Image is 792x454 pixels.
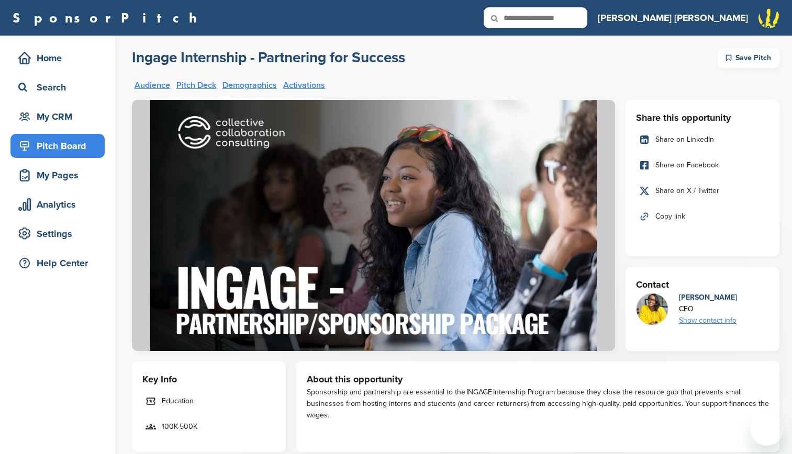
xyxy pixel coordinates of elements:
a: Analytics [10,192,105,217]
a: Pitch Board [10,134,105,158]
a: Share on X / Twitter [636,180,769,202]
div: Home [16,49,105,67]
div: CEO [679,303,737,315]
a: SponsorPitch [13,11,204,25]
a: Home [10,46,105,70]
div: My Pages [16,166,105,185]
div: Analytics [16,195,105,214]
div: Search [16,78,105,97]
div: Pitch Board [16,137,105,155]
img: Sponsorpitch & [132,100,615,351]
a: Search [10,75,105,99]
span: Copy link [655,211,685,222]
span: Share on LinkedIn [655,134,714,145]
span: Education [162,395,194,407]
a: Help Center [10,251,105,275]
a: Share on Facebook [636,154,769,176]
div: Sponsorship and partnership are essential to the INGAGE Internship Program because they close the... [307,387,769,421]
h3: Contact [636,277,769,292]
a: Ingage Internship - Partnering for Success [132,48,405,68]
a: My CRM [10,105,105,129]
a: [PERSON_NAME] [PERSON_NAME] [598,6,748,29]
a: My Pages [10,163,105,187]
div: Save Pitch [718,48,779,68]
a: Copy link [636,206,769,228]
h2: Ingage Internship - Partnering for Success [132,48,405,67]
div: [PERSON_NAME] [679,292,737,303]
a: Activations [283,81,325,89]
h3: About this opportunity [307,372,769,387]
span: 100K-500K [162,421,197,433]
a: Demographics [222,81,277,89]
div: My CRM [16,107,105,126]
h3: [PERSON_NAME] [PERSON_NAME] [598,10,748,25]
img: Untitled design (1) [637,293,668,325]
a: Settings [10,222,105,246]
div: Show contact info [679,315,737,326]
h3: Key Info [142,372,275,387]
span: Share on Facebook [655,160,719,171]
a: Audience [135,81,170,89]
iframe: Button to launch messaging window [750,412,784,446]
span: Share on X / Twitter [655,185,719,197]
div: Help Center [16,254,105,273]
a: Share on LinkedIn [636,129,769,151]
div: Settings [16,224,105,243]
h3: Share this opportunity [636,110,769,125]
a: Pitch Deck [176,81,216,89]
